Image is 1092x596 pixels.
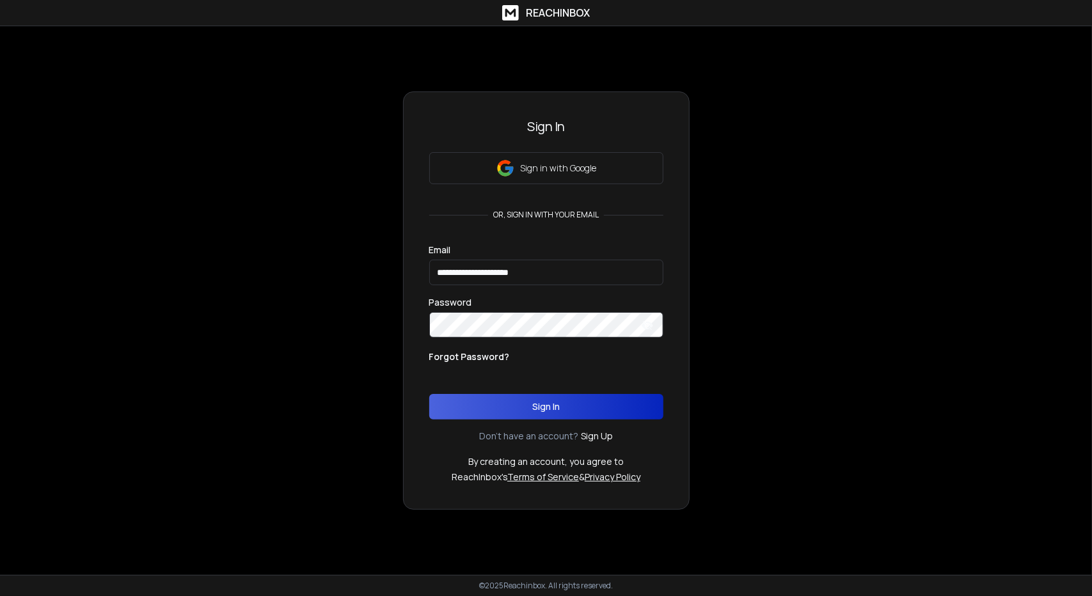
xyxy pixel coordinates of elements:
p: Sign in with Google [520,162,596,175]
button: Sign in with Google [429,152,663,184]
button: Sign In [429,394,663,420]
img: website_grey.svg [20,33,31,43]
div: Keywords by Traffic [141,75,216,84]
div: Domain: [URL] [33,33,91,43]
label: Email [429,246,451,255]
img: tab_domain_overview_orange.svg [35,74,45,84]
a: Privacy Policy [585,471,640,483]
p: By creating an account, you agree to [468,455,624,468]
img: tab_keywords_by_traffic_grey.svg [127,74,138,84]
div: v 4.0.25 [36,20,63,31]
div: Domain Overview [49,75,115,84]
p: © 2025 Reachinbox. All rights reserved. [479,581,613,591]
h1: ReachInbox [526,5,590,20]
p: or, sign in with your email [488,210,604,220]
h3: Sign In [429,118,663,136]
p: ReachInbox's & [452,471,640,483]
p: Forgot Password? [429,350,510,363]
a: Sign Up [581,430,613,443]
a: ReachInbox [502,5,590,20]
a: Terms of Service [507,471,579,483]
img: logo_orange.svg [20,20,31,31]
label: Password [429,298,472,307]
p: Don't have an account? [479,430,578,443]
